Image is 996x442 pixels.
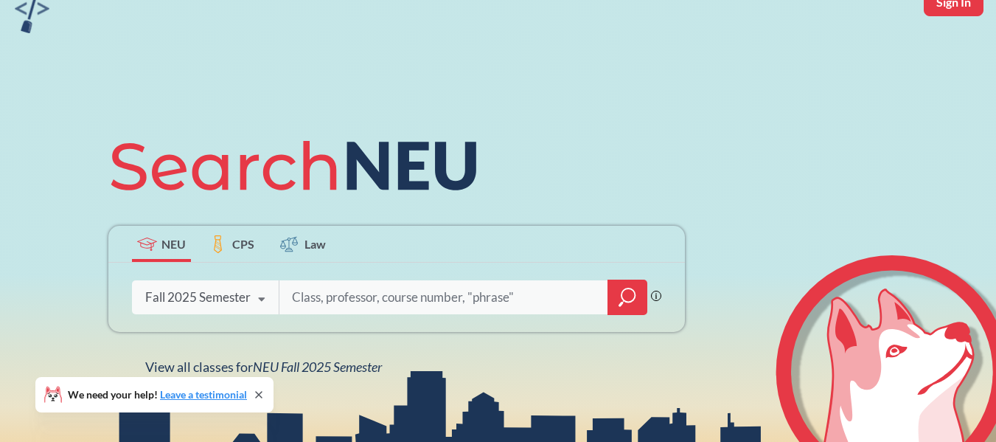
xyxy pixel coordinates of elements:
[619,287,636,308] svg: magnifying glass
[68,390,247,400] span: We need your help!
[304,235,326,252] span: Law
[145,289,251,305] div: Fall 2025 Semester
[232,235,254,252] span: CPS
[161,235,186,252] span: NEU
[607,280,647,315] div: magnifying glass
[145,359,382,375] span: View all classes for
[160,388,247,401] a: Leave a testimonial
[253,359,382,375] span: NEU Fall 2025 Semester
[290,282,597,313] input: Class, professor, course number, "phrase"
